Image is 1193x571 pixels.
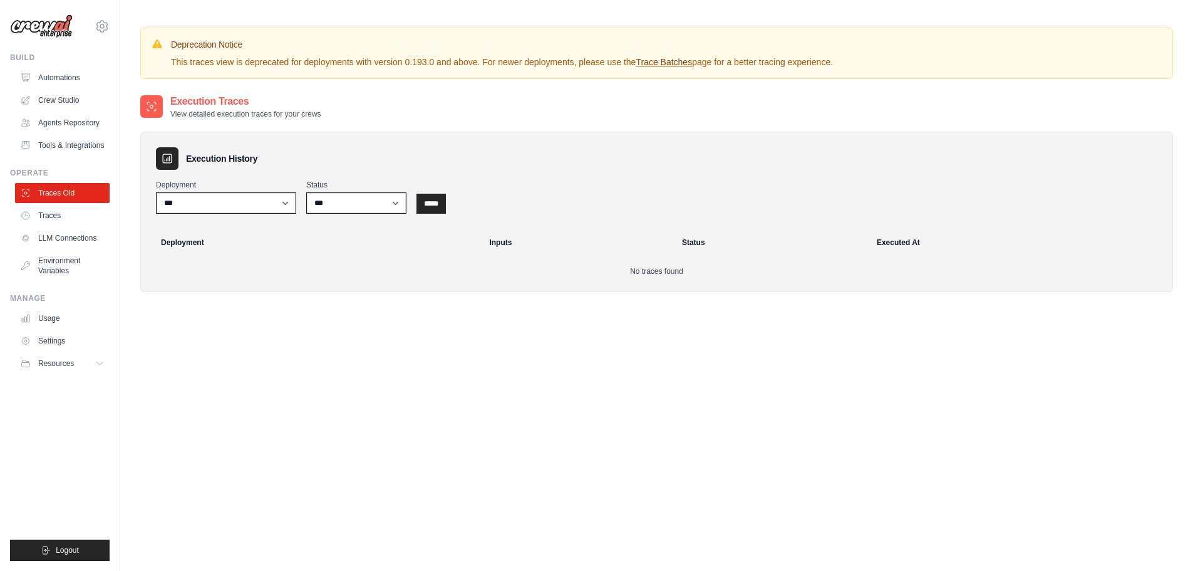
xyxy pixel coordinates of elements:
p: View detailed execution traces for your crews [170,109,321,119]
th: Deployment [146,229,482,256]
a: Tools & Integrations [15,135,110,155]
a: Traces Old [15,183,110,203]
div: Build [10,53,110,63]
h3: Execution History [186,152,257,165]
th: Inputs [482,229,674,256]
th: Status [674,229,869,256]
div: Operate [10,168,110,178]
a: Traces [15,206,110,226]
img: Logo [10,14,73,38]
h2: Execution Traces [170,94,321,109]
span: Resources [38,359,74,369]
h3: Deprecation Notice [171,38,833,51]
a: LLM Connections [15,228,110,248]
button: Resources [15,354,110,374]
a: Trace Batches [636,57,692,67]
th: Executed At [869,229,1167,256]
a: Environment Variables [15,251,110,281]
p: No traces found [156,266,1157,276]
label: Status [306,180,406,190]
div: Manage [10,293,110,303]
a: Agents Repository [15,113,110,133]
a: Settings [15,331,110,351]
a: Automations [15,68,110,88]
a: Crew Studio [15,90,110,110]
p: This traces view is deprecated for deployments with version 0.193.0 and above. For newer deployme... [171,56,833,68]
button: Logout [10,540,110,561]
a: Usage [15,308,110,328]
span: Logout [56,545,79,555]
label: Deployment [156,180,296,190]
